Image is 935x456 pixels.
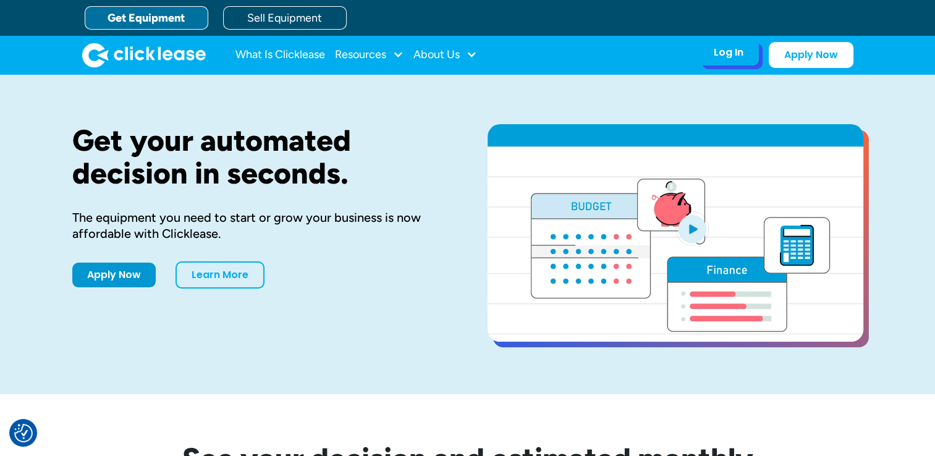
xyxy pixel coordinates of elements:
div: The equipment you need to start or grow your business is now affordable with Clicklease. [72,209,448,242]
div: Log In [714,46,743,59]
h1: Get your automated decision in seconds. [72,124,448,190]
a: Get Equipment [85,6,208,30]
img: Clicklease logo [82,43,206,67]
a: Sell Equipment [223,6,347,30]
a: open lightbox [488,124,863,342]
div: About Us [413,43,477,67]
a: Learn More [176,261,264,289]
a: Apply Now [72,263,156,287]
img: Blue play button logo on a light blue circular background [675,211,709,246]
a: home [82,43,206,67]
a: Apply Now [769,42,853,68]
div: Resources [335,43,404,67]
img: Revisit consent button [14,424,33,442]
a: What Is Clicklease [235,43,325,67]
button: Consent Preferences [14,424,33,442]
